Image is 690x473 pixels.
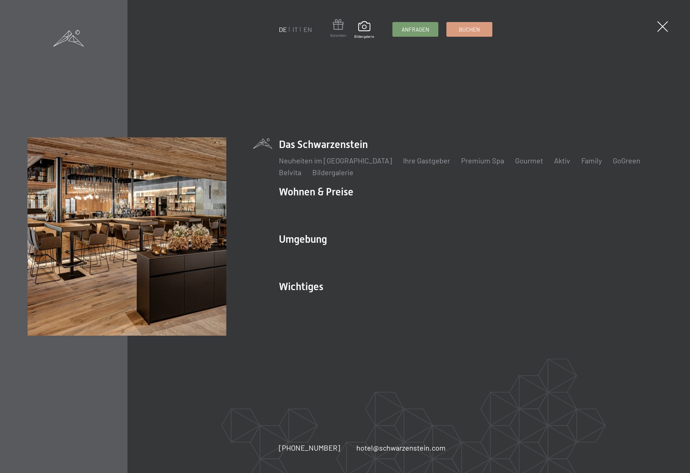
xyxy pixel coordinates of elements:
a: hotel@schwarzenstein.com [356,443,446,453]
a: Ihre Gastgeber [403,156,450,165]
span: [PHONE_NUMBER] [279,443,340,452]
span: Buchen [459,26,480,33]
a: Aktiv [554,156,570,165]
a: Anfragen [393,22,438,36]
span: Gutschein [330,33,346,38]
a: Buchen [447,22,492,36]
img: Wellnesshotel Südtirol SCHWARZENSTEIN - Wellnessurlaub in den Alpen, Wandern und Wellness [28,137,226,336]
a: Premium Spa [461,156,504,165]
span: Bildergalerie [354,34,374,39]
a: Bildergalerie [312,168,353,177]
a: IT [292,25,298,33]
a: Gutschein [330,19,346,38]
a: DE [279,25,287,33]
a: Bildergalerie [354,21,374,39]
a: GoGreen [613,156,640,165]
a: [PHONE_NUMBER] [279,443,340,453]
a: Family [581,156,602,165]
a: Neuheiten im [GEOGRAPHIC_DATA] [279,156,392,165]
a: EN [303,25,312,33]
a: Belvita [279,168,301,177]
span: Anfragen [402,26,429,33]
a: Gourmet [515,156,543,165]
